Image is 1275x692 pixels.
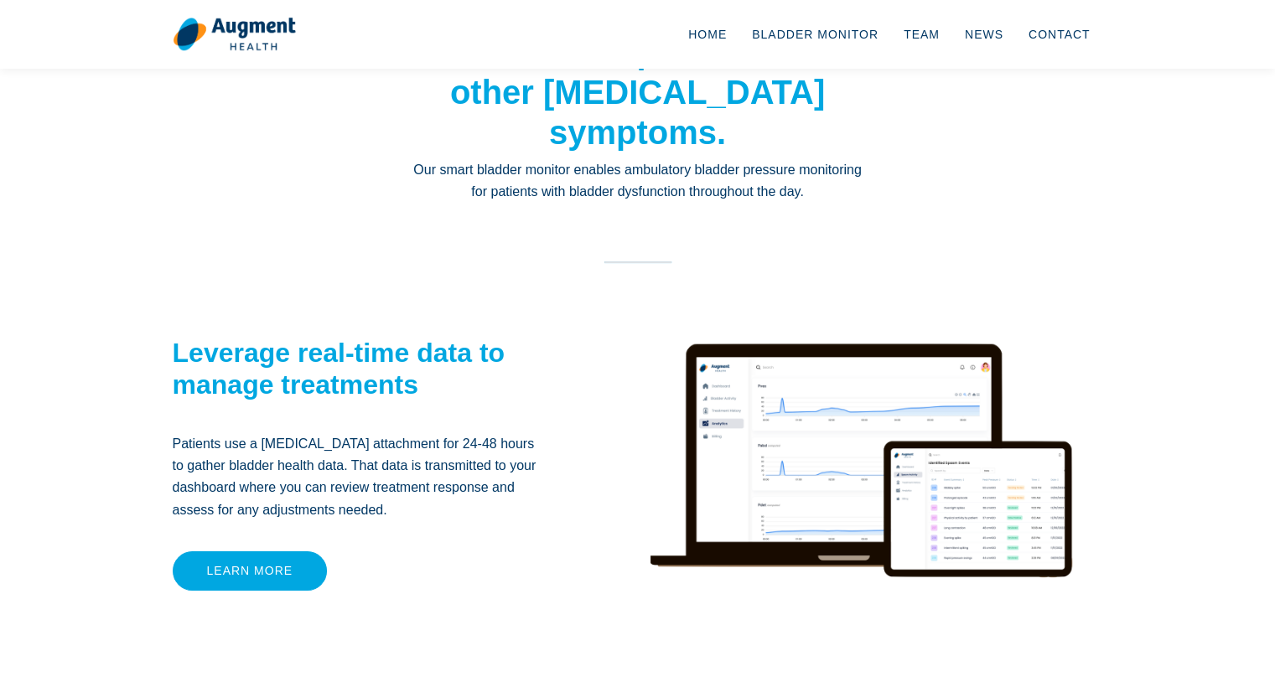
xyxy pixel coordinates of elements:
img: device render [650,299,1073,676]
a: Contact [1016,7,1103,62]
p: Our smart bladder monitor enables ambulatory bladder pressure monitoring for patients with bladde... [412,159,864,204]
a: Learn more [173,551,328,591]
a: Team [891,7,952,62]
a: Home [676,7,739,62]
img: logo [173,17,296,52]
h2: Leverage real-time data to manage treatments [173,337,546,401]
p: Patients use a [MEDICAL_DATA] attachment for 24-48 hours to gather bladder health data. That data... [173,433,546,522]
strong: bladder pressures [506,34,797,70]
a: News [952,7,1016,62]
h1: Track and other [MEDICAL_DATA] symptoms. [412,32,864,152]
a: Bladder Monitor [739,7,891,62]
